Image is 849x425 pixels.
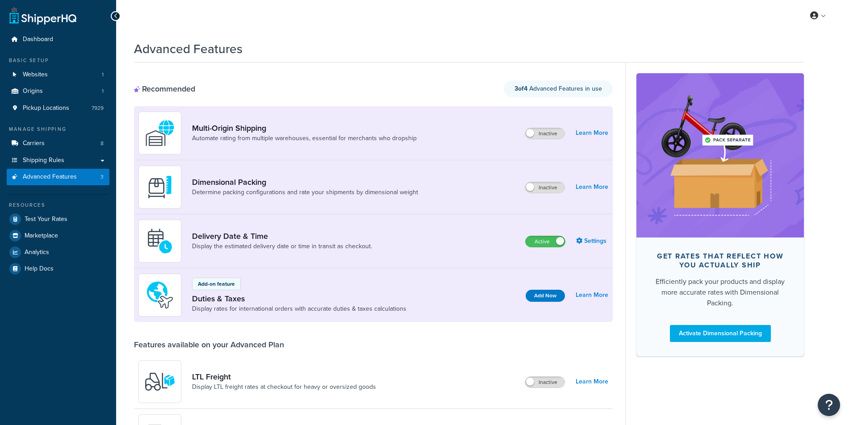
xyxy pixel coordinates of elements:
a: Display LTL freight rates at checkout for heavy or oversized goods [192,383,376,392]
span: 8 [100,140,104,147]
label: Inactive [525,128,565,139]
span: Marketplace [25,232,58,240]
li: Origins [7,83,109,100]
span: Help Docs [25,265,54,273]
a: Learn More [576,181,608,193]
a: Shipping Rules [7,152,109,169]
div: Features available on your Advanced Plan [134,340,284,350]
a: Display rates for international orders with accurate duties & taxes calculations [192,304,406,313]
span: 3 [100,173,104,181]
label: Inactive [525,182,565,193]
span: Websites [23,71,48,79]
a: Settings [576,235,608,247]
span: Carriers [23,140,45,147]
a: Dashboard [7,31,109,48]
span: Advanced Features [23,173,77,181]
span: Origins [23,87,43,95]
div: Efficiently pack your products and display more accurate rates with Dimensional Packing. [651,276,790,308]
span: Dashboard [23,36,53,43]
a: Origins1 [7,83,109,100]
a: Learn More [576,289,608,301]
button: Open Resource Center [818,394,840,416]
a: Multi-Origin Shipping [192,123,417,133]
h1: Advanced Features [134,40,243,58]
a: Help Docs [7,261,109,277]
span: 1 [102,71,104,79]
div: Recommended [134,84,195,94]
a: Automate rating from multiple warehouses, essential for merchants who dropship [192,134,417,143]
img: DTVBYsAAAAAASUVORK5CYII= [144,171,176,203]
img: icon-duo-feat-landed-cost-7136b061.png [144,279,176,311]
div: Basic Setup [7,57,109,64]
a: Learn More [576,127,608,139]
li: Advanced Features [7,169,109,185]
div: Resources [7,201,109,209]
li: Websites [7,67,109,83]
a: Determine packing configurations and rate your shipments by dimensional weight [192,188,418,197]
div: Manage Shipping [7,125,109,133]
a: Pickup Locations7929 [7,100,109,117]
a: Dimensional Packing [192,177,418,187]
a: Activate Dimensional Packing [670,325,771,342]
a: Display the estimated delivery date or time in transit as checkout. [192,242,372,251]
span: Analytics [25,249,49,256]
button: Add Now [526,290,565,302]
a: Test Your Rates [7,211,109,227]
a: Marketplace [7,228,109,244]
label: Inactive [525,377,565,387]
a: Delivery Date & Time [192,231,372,241]
a: LTL Freight [192,372,376,382]
a: Carriers8 [7,135,109,152]
strong: 3 of 4 [514,84,527,93]
a: Duties & Taxes [192,294,406,304]
a: Websites1 [7,67,109,83]
img: WatD5o0RtDAAAAAElFTkSuQmCC [144,117,176,149]
img: feature-image-dim-d40ad3071a2b3c8e08177464837368e35600d3c5e73b18a22c1e4bb210dc32ac.png [650,87,790,224]
li: Pickup Locations [7,100,109,117]
span: 1 [102,87,104,95]
span: Test Your Rates [25,216,67,223]
p: Add-on feature [198,280,235,288]
li: Carriers [7,135,109,152]
img: gfkeb5ejjkALwAAAABJRU5ErkJggg== [144,225,176,257]
img: y79ZsPf0fXUFUhFXDzUgf+ktZg5F2+ohG75+v3d2s1D9TjoU8PiyCIluIjV41seZevKCRuEjTPPOKHJsQcmKCXGdfprl3L4q7... [144,366,176,397]
label: Active [526,236,565,247]
div: Get rates that reflect how you actually ship [651,252,790,270]
a: Analytics [7,244,109,260]
span: Pickup Locations [23,104,69,112]
a: Learn More [576,375,608,388]
span: Shipping Rules [23,157,64,164]
span: 7929 [92,104,104,112]
a: Advanced Features3 [7,169,109,185]
span: Advanced Features in use [514,84,602,93]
